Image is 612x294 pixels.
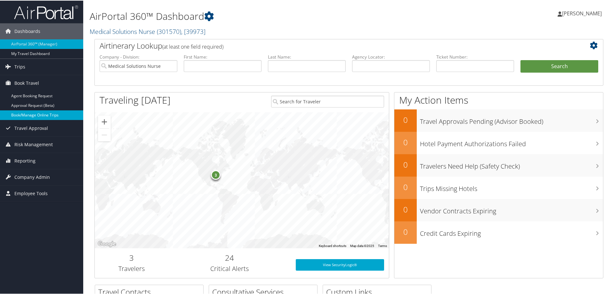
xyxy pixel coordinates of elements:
[157,27,181,35] span: ( 301570 )
[394,93,603,106] h1: My Action Items
[98,128,111,141] button: Zoom out
[100,40,556,51] h2: Airtinerary Lookup
[96,239,117,248] a: Open this area in Google Maps (opens a new window)
[352,53,430,60] label: Agency Locator:
[90,27,205,35] a: Medical Solutions Nurse
[520,60,598,72] button: Search
[162,43,223,50] span: (at least one field required)
[394,159,417,170] h2: 0
[211,170,221,179] div: 3
[562,9,602,16] span: [PERSON_NAME]
[394,114,417,125] h2: 0
[100,252,164,263] h2: 3
[98,115,111,128] button: Zoom in
[394,136,417,147] h2: 0
[14,23,40,39] span: Dashboards
[14,58,25,74] span: Trips
[420,203,603,215] h3: Vendor Contracts Expiring
[558,3,608,22] a: [PERSON_NAME]
[296,258,384,270] a: View SecurityLogic®
[100,53,177,60] label: Company - Division:
[181,27,205,35] span: , [ 39973 ]
[14,152,36,168] span: Reporting
[394,181,417,192] h2: 0
[420,225,603,237] h3: Credit Cards Expiring
[394,154,603,176] a: 0Travelers Need Help (Safety Check)
[173,252,286,263] h2: 24
[90,9,435,22] h1: AirPortal 360™ Dashboard
[100,93,171,106] h1: Traveling [DATE]
[394,203,417,214] h2: 0
[268,53,346,60] label: Last Name:
[436,53,514,60] label: Ticket Number:
[14,4,78,19] img: airportal-logo.png
[394,176,603,198] a: 0Trips Missing Hotels
[394,226,417,237] h2: 0
[394,131,603,154] a: 0Hotel Payment Authorizations Failed
[394,198,603,221] a: 0Vendor Contracts Expiring
[350,243,374,247] span: Map data ©2025
[173,264,286,273] h3: Critical Alerts
[420,180,603,193] h3: Trips Missing Hotels
[14,75,39,91] span: Book Travel
[14,185,48,201] span: Employee Tools
[14,136,53,152] span: Risk Management
[96,239,117,248] img: Google
[394,109,603,131] a: 0Travel Approvals Pending (Advisor Booked)
[14,120,48,136] span: Travel Approval
[378,243,387,247] a: Terms (opens in new tab)
[420,113,603,125] h3: Travel Approvals Pending (Advisor Booked)
[420,136,603,148] h3: Hotel Payment Authorizations Failed
[14,169,50,185] span: Company Admin
[319,243,346,248] button: Keyboard shortcuts
[184,53,262,60] label: First Name:
[394,221,603,243] a: 0Credit Cards Expiring
[100,264,164,273] h3: Travelers
[420,158,603,170] h3: Travelers Need Help (Safety Check)
[271,95,384,107] input: Search for Traveler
